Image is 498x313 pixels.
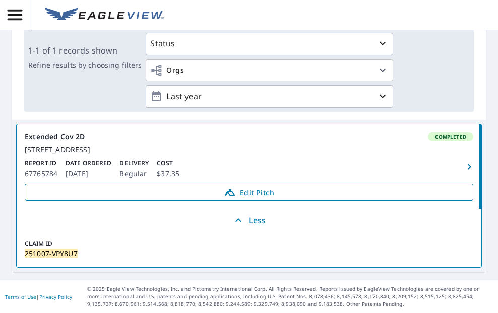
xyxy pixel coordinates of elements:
[17,209,481,231] button: Less
[429,133,472,140] span: Completed
[25,249,78,258] mark: 251007-VPY8U7
[5,293,36,300] a: Terms of Use
[150,37,175,49] p: Status
[39,2,170,29] a: EV Logo
[5,294,72,300] p: |
[146,33,393,55] button: Status
[25,239,81,248] p: Claim ID
[119,168,149,180] p: Regular
[119,159,149,168] p: Delivery
[25,145,473,154] div: [STREET_ADDRESS]
[25,132,473,141] div: Extended Cov 2D
[25,168,57,180] p: 67765784
[25,159,57,168] p: Report ID
[232,214,266,226] p: Less
[28,61,142,70] p: Refine results by choosing filters
[146,85,393,108] button: Last year
[45,8,164,23] img: EV Logo
[87,285,493,308] p: © 2025 Eagle View Technologies, Inc. and Pictometry International Corp. All Rights Reserved. Repo...
[157,168,179,180] p: $37.35
[28,44,142,57] p: 1-1 of 1 records shown
[146,59,393,81] button: Orgs
[66,159,111,168] p: Date Ordered
[66,168,111,180] p: [DATE]
[17,124,481,209] a: Extended Cov 2DCompleted[STREET_ADDRESS]Report ID67765784Date Ordered[DATE]DeliveryRegularCost$37...
[31,186,467,198] span: Edit Pitch
[150,64,184,77] span: Orgs
[162,88,377,106] p: Last year
[39,293,72,300] a: Privacy Policy
[157,159,179,168] p: Cost
[25,184,473,201] a: Edit Pitch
